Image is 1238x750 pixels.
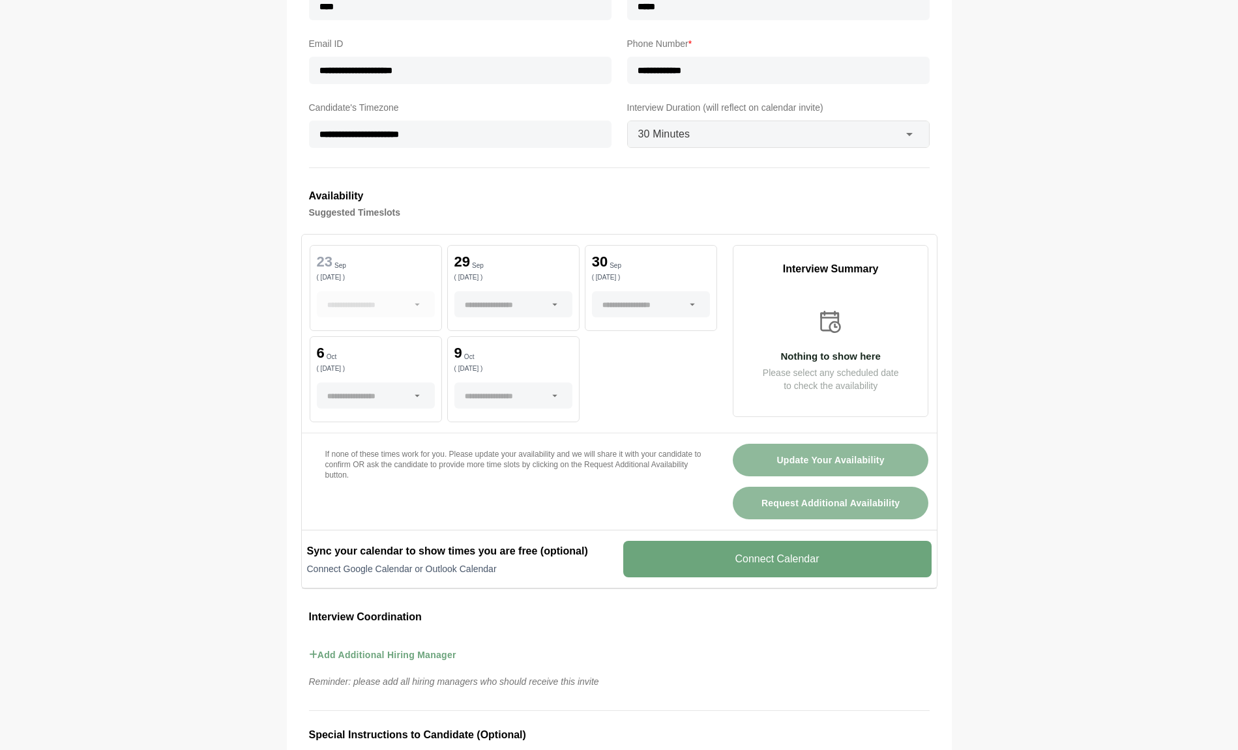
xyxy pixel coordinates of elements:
p: ( [DATE] ) [317,366,435,372]
p: ( [DATE] ) [317,274,435,281]
p: Reminder: please add all hiring managers who should receive this invite [301,674,937,689]
p: Nothing to show here [733,351,928,361]
p: Connect Google Calendar or Outlook Calendar [307,562,615,575]
p: If none of these times work for you. Please update your availability and we will share it with yo... [325,449,701,480]
p: Sep [472,263,484,269]
h3: Special Instructions to Candidate (Optional) [309,727,930,743]
p: 9 [454,346,462,360]
v-button: Connect Calendar [623,541,932,577]
img: calender [817,308,844,336]
h3: Availability [309,188,930,205]
p: Sep [334,263,346,269]
label: Phone Number [627,36,930,51]
span: 30 Minutes [638,126,690,143]
label: Interview Duration (will reflect on calendar invite) [627,100,930,115]
button: Request Additional Availability [733,487,929,519]
label: Email ID [309,36,612,51]
button: Update Your Availability [733,444,929,476]
label: Candidate's Timezone [309,100,612,115]
p: 23 [317,255,332,269]
p: ( [DATE] ) [592,274,710,281]
p: Oct [327,354,337,360]
p: ( [DATE] ) [454,274,572,281]
p: 6 [317,346,325,360]
p: ( [DATE] ) [454,366,572,372]
p: Sep [610,263,621,269]
p: Interview Summary [733,261,928,277]
p: Oct [464,354,475,360]
p: 29 [454,255,470,269]
p: 30 [592,255,608,269]
button: Add Additional Hiring Manager [309,636,456,674]
p: Please select any scheduled date to check the availability [733,366,928,392]
h2: Sync your calendar to show times you are free (optional) [307,543,615,559]
h4: Suggested Timeslots [309,205,930,220]
h3: Interview Coordination [309,609,930,626]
